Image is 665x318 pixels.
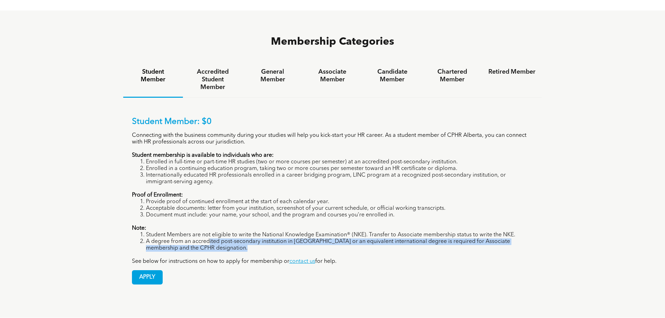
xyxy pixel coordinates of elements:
li: Provide proof of continued enrollment at the start of each calendar year. [146,199,533,205]
h4: General Member [249,68,296,83]
h4: Associate Member [309,68,356,83]
span: APPLY [132,271,162,284]
span: Membership Categories [271,37,394,47]
li: Document must include: your name, your school, and the program and courses you’re enrolled in. [146,212,533,219]
strong: Note: [132,225,146,231]
strong: Student membership is available to individuals who are: [132,153,274,158]
li: Student Members are not eligible to write the National Knowledge Examination® (NKE). Transfer to ... [146,232,533,238]
h4: Candidate Member [369,68,416,83]
li: Enrolled in full-time or part-time HR studies (two or more courses per semester) at an accredited... [146,159,533,165]
li: A degree from an accredited post-secondary institution in [GEOGRAPHIC_DATA] or an equivalent inte... [146,238,533,252]
p: See below for instructions on how to apply for membership or for help. [132,258,533,265]
h4: Accredited Student Member [189,68,236,91]
a: APPLY [132,270,163,284]
li: Enrolled in a continuing education program, taking two or more courses per semester toward an HR ... [146,165,533,172]
a: contact us [289,259,315,264]
strong: Proof of Enrollment: [132,192,183,198]
h4: Chartered Member [429,68,476,83]
h4: Retired Member [488,68,535,76]
p: Student Member: $0 [132,117,533,127]
p: Connecting with the business community during your studies will help you kick-start your HR caree... [132,132,533,146]
li: Acceptable documents: letter from your institution, screenshot of your current schedule, or offic... [146,205,533,212]
h4: Student Member [130,68,177,83]
li: Internationally educated HR professionals enrolled in a career bridging program, LINC program at ... [146,172,533,185]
